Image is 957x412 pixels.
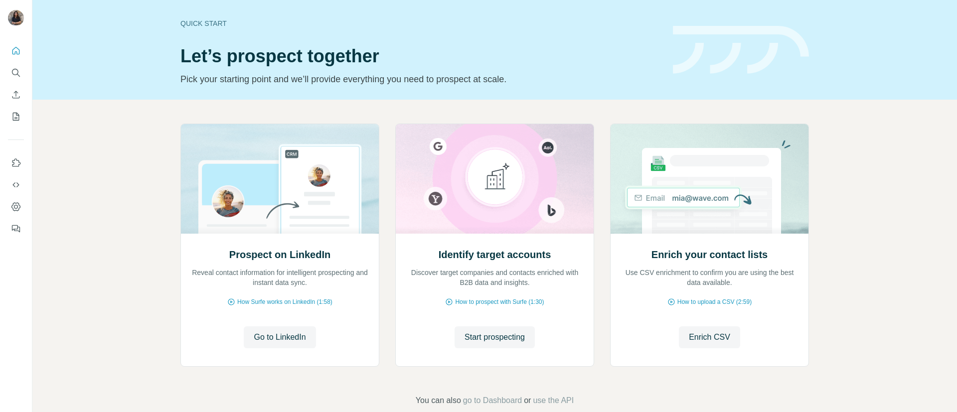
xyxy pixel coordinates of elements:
h2: Prospect on LinkedIn [229,248,330,262]
button: Quick start [8,42,24,60]
button: use the API [533,395,574,407]
img: Identify target accounts [395,124,594,234]
span: Start prospecting [465,331,525,343]
span: or [524,395,531,407]
button: My lists [8,108,24,126]
span: Enrich CSV [689,331,730,343]
button: Use Surfe on LinkedIn [8,154,24,172]
button: Dashboard [8,198,24,216]
span: How to upload a CSV (2:59) [677,297,752,306]
button: Use Surfe API [8,176,24,194]
h1: Let’s prospect together [180,46,661,66]
p: Use CSV enrichment to confirm you are using the best data available. [621,268,798,287]
p: Pick your starting point and we’ll provide everything you need to prospect at scale. [180,72,661,86]
img: Prospect on LinkedIn [180,124,379,234]
span: How to prospect with Surfe (1:30) [455,297,544,306]
span: You can also [416,395,461,407]
img: Avatar [8,10,24,26]
button: Enrich CSV [679,326,740,348]
img: Enrich your contact lists [610,124,809,234]
p: Reveal contact information for intelligent prospecting and instant data sync. [191,268,369,287]
button: go to Dashboard [463,395,522,407]
h2: Identify target accounts [439,248,551,262]
span: How Surfe works on LinkedIn (1:58) [237,297,332,306]
span: Go to LinkedIn [254,331,306,343]
button: Search [8,64,24,82]
h2: Enrich your contact lists [651,248,768,262]
button: Go to LinkedIn [244,326,316,348]
p: Discover target companies and contacts enriched with B2B data and insights. [406,268,584,287]
button: Enrich CSV [8,86,24,104]
div: Quick start [180,18,661,28]
img: banner [673,26,809,74]
button: Feedback [8,220,24,238]
button: Start prospecting [455,326,535,348]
